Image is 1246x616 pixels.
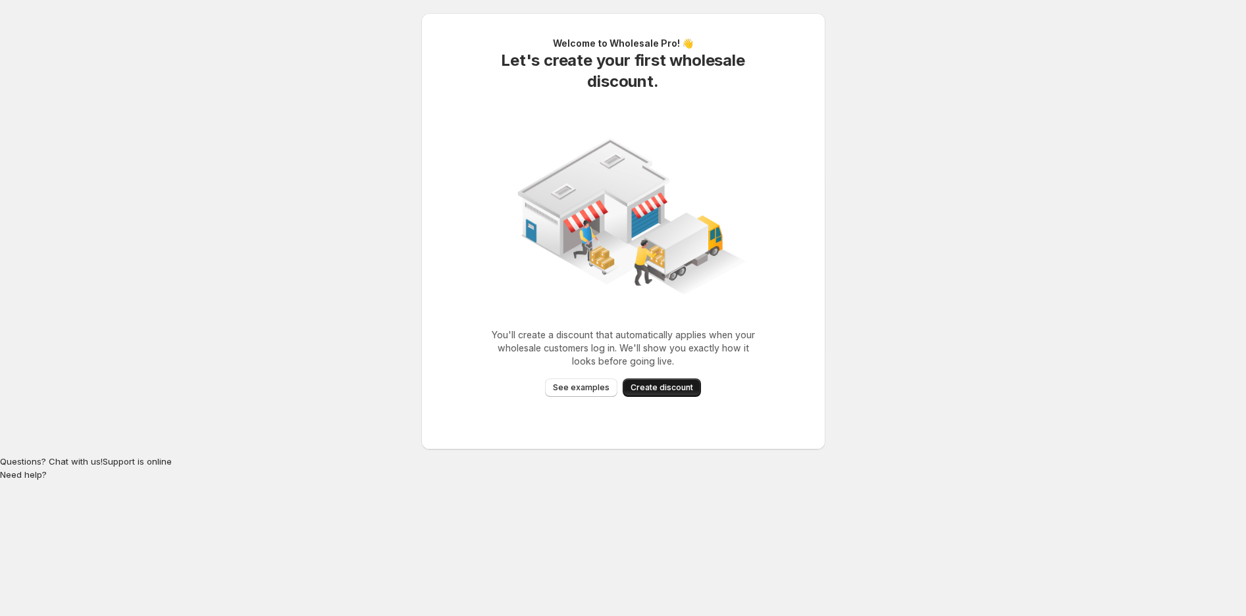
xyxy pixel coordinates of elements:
button: See examples [545,378,617,397]
span: Support is online [103,456,172,467]
h2: Welcome to Wholesale Pro! 👋 [492,37,755,50]
h2: Let's create your first wholesale discount. [492,50,755,92]
img: Create your first wholesale rule [492,107,755,326]
span: See examples [553,382,610,393]
button: Create discount [623,378,701,397]
p: You'll create a discount that automatically applies when your wholesale customers log in. We'll s... [492,328,755,368]
span: Create discount [631,382,693,393]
